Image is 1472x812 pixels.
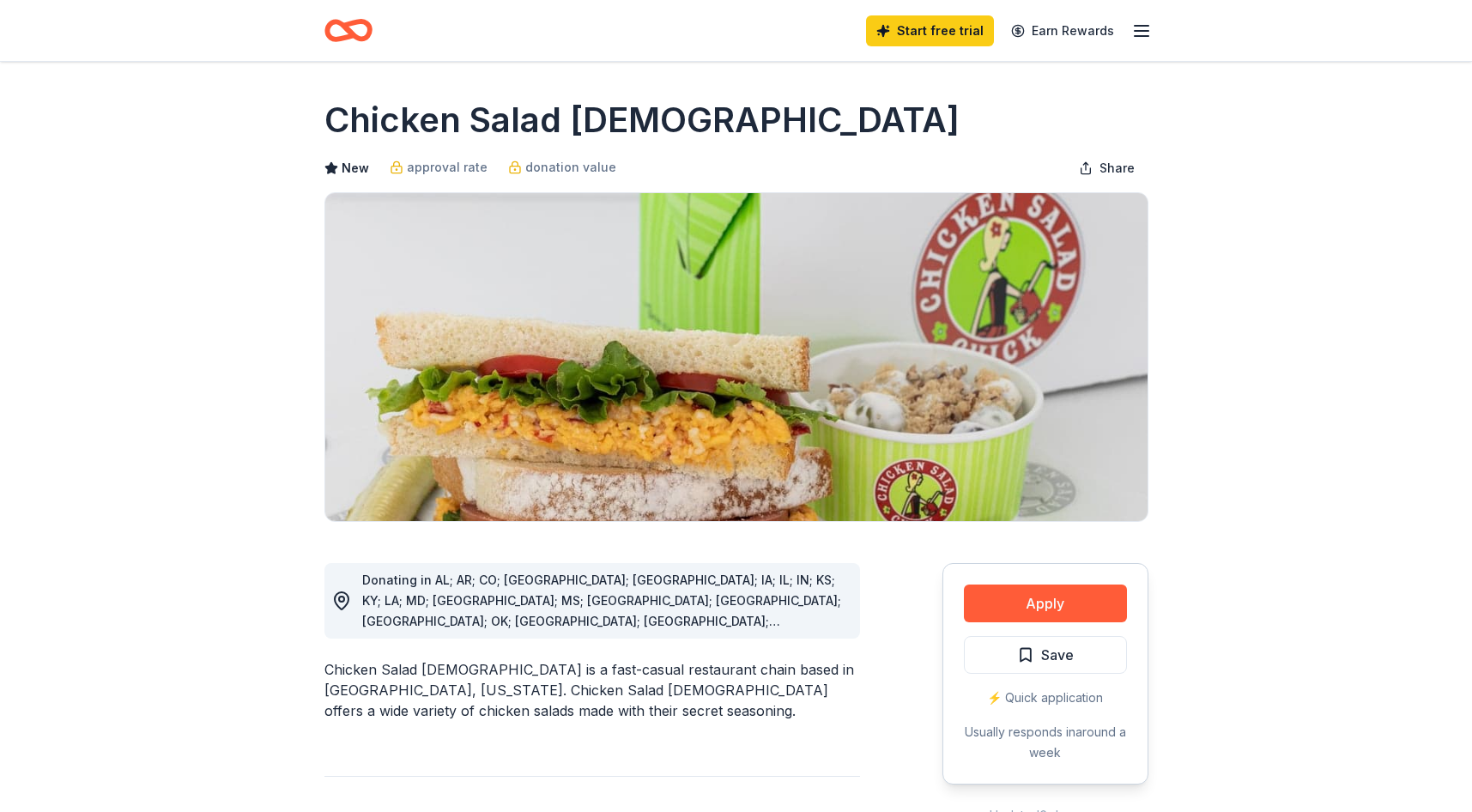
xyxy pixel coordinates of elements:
a: donation value [508,157,616,178]
a: Start free trial [866,15,994,46]
span: New [342,158,369,179]
button: Apply [964,585,1127,622]
span: Donating in AL; AR; CO; [GEOGRAPHIC_DATA]; [GEOGRAPHIC_DATA]; IA; IL; IN; KS; KY; LA; MD; [GEOGRA... [362,573,841,649]
span: Save [1041,644,1074,666]
a: Earn Rewards [1001,15,1124,46]
div: ⚡️ Quick application [964,688,1127,708]
a: Home [324,10,373,51]
button: Save [964,636,1127,674]
span: Share [1099,158,1135,179]
h1: Chicken Salad [DEMOGRAPHIC_DATA] [324,96,960,144]
div: Chicken Salad [DEMOGRAPHIC_DATA] is a fast-casual restaurant chain based in [GEOGRAPHIC_DATA], [U... [324,659,860,721]
span: approval rate [407,157,488,178]
button: Share [1065,151,1148,185]
img: Image for Chicken Salad Chick [325,193,1148,521]
span: donation value [525,157,616,178]
a: approval rate [390,157,488,178]
div: Usually responds in around a week [964,722,1127,763]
